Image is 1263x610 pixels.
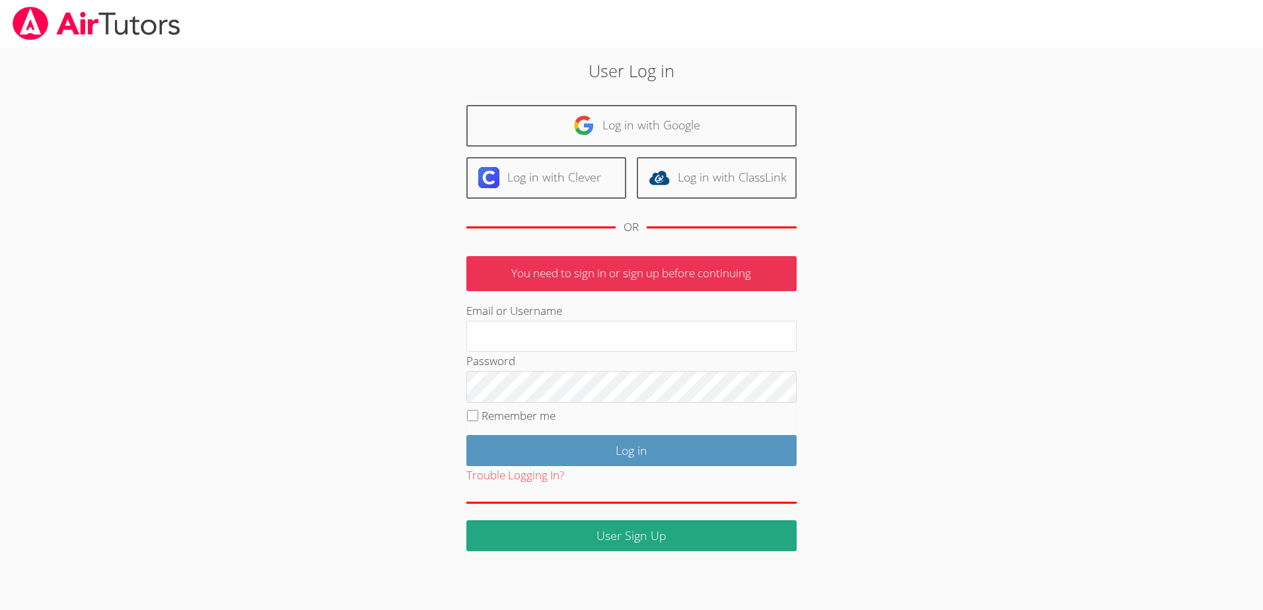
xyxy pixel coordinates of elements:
[637,157,797,199] a: Log in with ClassLink
[466,435,797,466] input: Log in
[11,7,182,40] img: airtutors_banner-c4298cdbf04f3fff15de1276eac7730deb9818008684d7c2e4769d2f7ddbe033.png
[466,466,564,485] button: Trouble Logging In?
[466,105,797,147] a: Log in with Google
[466,157,626,199] a: Log in with Clever
[573,115,595,136] img: google-logo-50288ca7cdecda66e5e0955fdab243c47b7ad437acaf1139b6f446037453330a.svg
[291,58,972,83] h2: User Log in
[482,408,556,423] label: Remember me
[466,353,515,368] label: Password
[624,218,639,237] div: OR
[478,167,499,188] img: clever-logo-6eab21bc6e7a338710f1a6ff85c0baf02591cd810cc4098c63d3a4b26e2feb20.svg
[466,256,797,291] p: You need to sign in or sign up before continuing
[649,167,670,188] img: classlink-logo-d6bb404cc1216ec64c9a2012d9dc4662098be43eaf13dc465df04b49fa7ab582.svg
[466,520,797,551] a: User Sign Up
[466,303,562,318] label: Email or Username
